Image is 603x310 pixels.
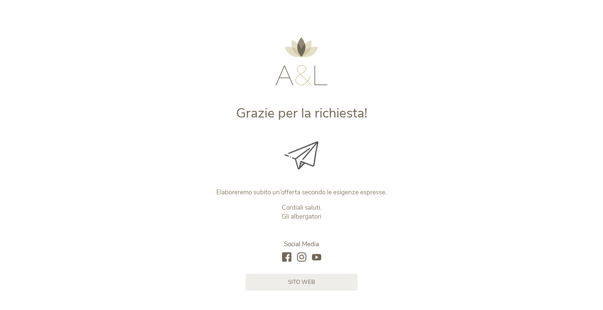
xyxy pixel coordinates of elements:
img: Grazie per la richiesta! [285,141,318,169]
p: Elaboreremo subito un’offerta secondo le esigenze espresse. [146,188,458,197]
span: Grazie per la richiesta! [236,104,367,122]
span: sito web [288,278,315,286]
a: youtube [312,253,321,263]
a: facebook [282,253,291,263]
span: Social Media [284,240,319,248]
a: sito web [245,274,358,291]
img: AMONTI & LUNARIS Wellnessresort [275,37,328,85]
p: Cordiali saluti. Gli albergatori [146,203,458,221]
a: instagram [297,253,306,263]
